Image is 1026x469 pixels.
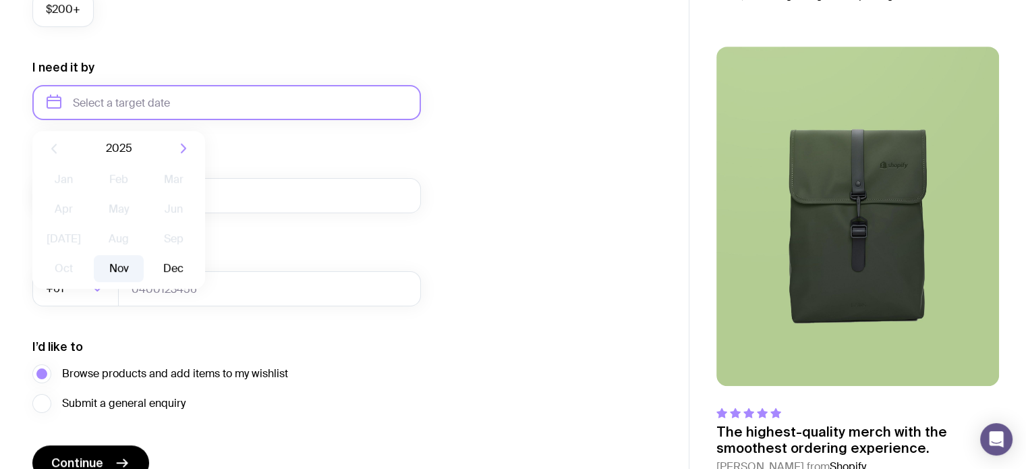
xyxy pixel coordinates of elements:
label: I need it by [32,59,94,76]
button: Dec [149,255,198,282]
button: Nov [94,255,143,282]
input: 0400123456 [118,271,421,306]
input: Search for option [67,271,88,306]
input: you@email.com [32,178,421,213]
button: Apr [39,196,88,223]
button: Oct [39,255,88,282]
button: May [94,196,143,223]
button: [DATE] [39,225,88,252]
div: Open Intercom Messenger [980,423,1013,456]
button: Aug [94,225,143,252]
button: Jun [149,196,198,223]
input: Select a target date [32,85,421,120]
span: +61 [46,271,67,306]
button: Mar [149,166,198,193]
span: Submit a general enquiry [62,395,186,412]
p: The highest-quality merch with the smoothest ordering experience. [716,424,999,456]
button: Feb [94,166,143,193]
span: 2025 [106,140,132,157]
div: Search for option [32,271,119,306]
span: Browse products and add items to my wishlist [62,366,288,382]
button: Sep [149,225,198,252]
button: Jan [39,166,88,193]
label: I’d like to [32,339,83,355]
